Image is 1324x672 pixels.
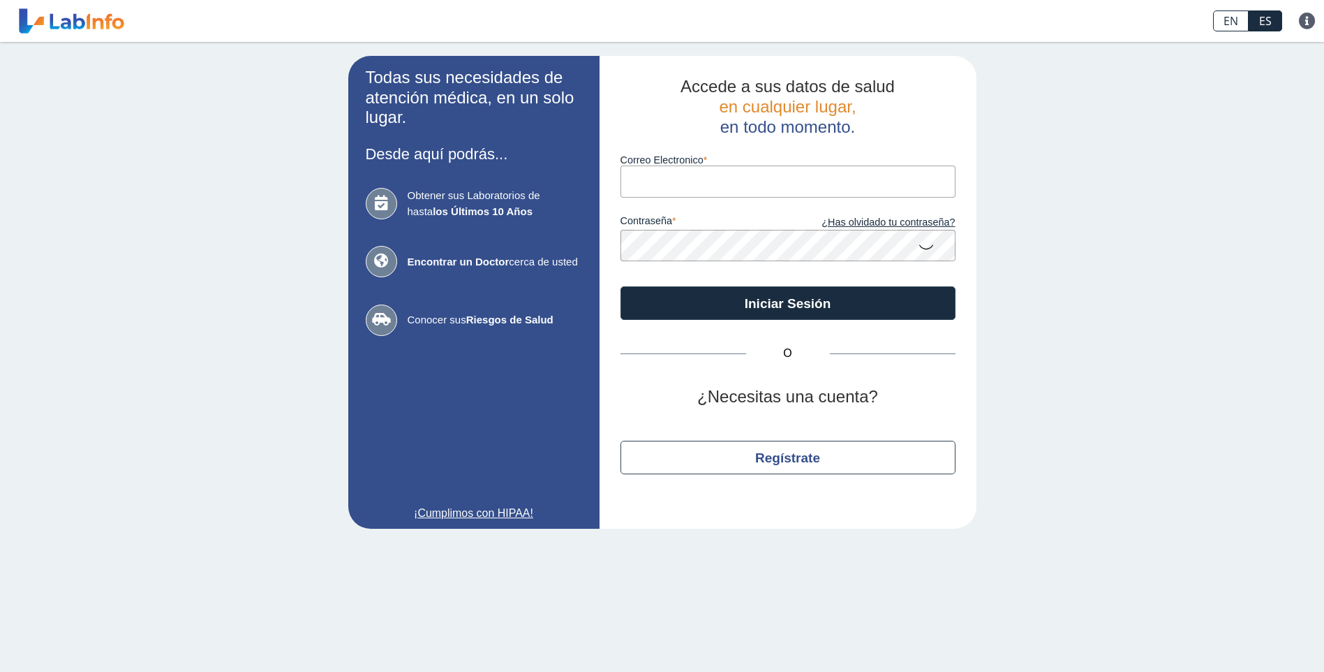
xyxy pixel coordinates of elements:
button: Regístrate [620,441,955,474]
a: ¡Cumplimos con HIPAA! [366,505,582,522]
label: Correo Electronico [620,154,955,166]
h3: Desde aquí podrás... [366,145,582,163]
a: ¿Has olvidado tu contraseña? [788,215,955,231]
b: Riesgos de Salud [466,314,553,326]
h2: ¿Necesitas una cuenta? [620,387,955,407]
span: O [746,345,830,362]
button: Iniciar Sesión [620,286,955,320]
span: Conocer sus [408,312,582,328]
span: Accede a sus datos de salud [680,77,895,96]
a: ES [1249,10,1282,31]
span: en cualquier lugar, [719,97,856,116]
span: en todo momento. [720,117,855,136]
span: cerca de usted [408,254,582,270]
span: Obtener sus Laboratorios de hasta [408,188,582,219]
label: contraseña [620,215,788,231]
a: EN [1213,10,1249,31]
b: los Últimos 10 Años [433,205,533,217]
h2: Todas sus necesidades de atención médica, en un solo lugar. [366,68,582,128]
b: Encontrar un Doctor [408,256,509,268]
